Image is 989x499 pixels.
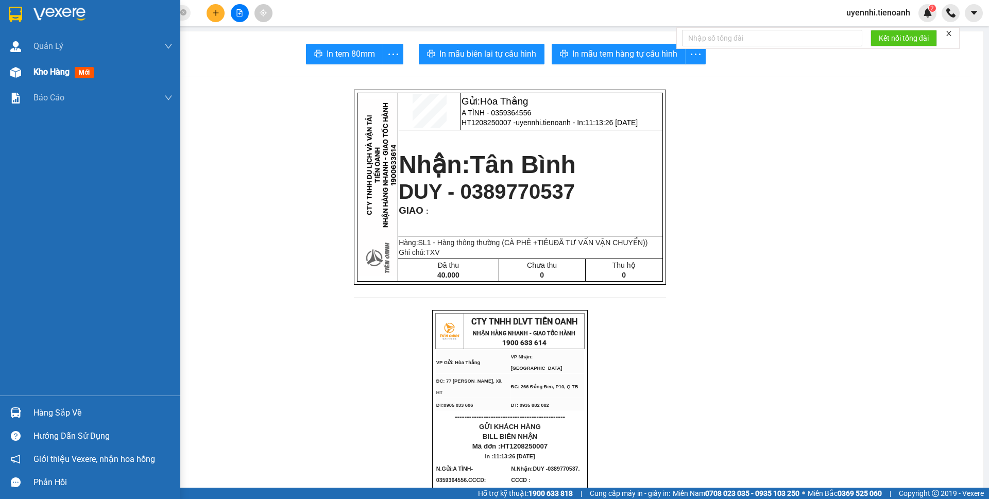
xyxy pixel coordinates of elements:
strong: Nhận: [21,63,136,118]
span: Hàng:SL [399,238,647,247]
strong: 1900 633 614 [502,339,547,347]
span: aim [260,9,267,16]
span: message [11,477,21,487]
span: N.Nhận: [511,466,579,483]
div: Hàng sắp về [33,405,173,421]
span: down [164,42,173,50]
span: ĐT: 0935 882 082 [511,403,549,408]
span: VP Nhận: [GEOGRAPHIC_DATA] [511,354,562,371]
span: GIAO [399,205,423,216]
span: Ghi chú: [399,248,439,256]
span: Miền Bắc [808,488,882,499]
span: In mẫu biên lai tự cấu hình [439,47,536,60]
span: HT1208250007 - [462,118,638,127]
span: 0 [540,271,544,279]
span: | [581,488,582,499]
img: solution-icon [10,93,21,104]
span: Gửi: [57,6,124,16]
span: VP Gửi: Hòa Thắng [436,360,480,365]
span: Miền Nam [673,488,799,499]
span: A TÌNH [453,466,471,472]
span: Giới thiệu Vexere, nhận hoa hồng [33,453,155,466]
span: Chưa thu [527,261,557,269]
span: copyright [932,490,939,497]
span: Đã thu [438,261,459,269]
span: printer [427,49,435,59]
span: TXV [425,248,439,256]
span: uyennhi.tienoanh - In: [57,39,127,57]
strong: Nhận: [399,151,576,178]
span: Hòa Thắng [480,96,528,107]
span: BILL BIÊN NHẬN [483,433,538,440]
div: Phản hồi [33,475,173,490]
span: Báo cáo [33,91,64,104]
span: 11:13:26 [DATE] [66,48,127,57]
span: In mẫu tem hàng tự cấu hình [572,47,677,60]
span: 2 [930,5,934,12]
img: warehouse-icon [10,407,21,418]
img: logo-vxr [9,7,22,22]
div: Hướng dẫn sử dụng [33,428,173,444]
span: Tân Bình [470,151,575,178]
button: file-add [231,4,249,22]
span: ĐC: 266 Đồng Đen, P10, Q TB [511,384,578,389]
span: more [686,48,705,61]
img: logo [436,318,462,344]
span: CTY TNHH DLVT TIẾN OANH [471,317,577,326]
span: In tem 80mm [327,47,375,60]
span: DUY - 0389770537 [399,180,575,203]
span: file-add [236,9,243,16]
span: 0 [622,271,626,279]
span: ĐT:0905 033 606 [436,403,473,408]
span: ---------------------------------------------- [455,412,565,421]
span: ⚪️ [802,491,805,495]
span: 11:13:26 [DATE] [585,118,638,127]
span: question-circle [11,431,21,441]
span: ĐC: 77 [PERSON_NAME], Xã HT [436,378,502,395]
span: N.Gửi: [436,466,488,483]
span: uyennhi.tienoanh [838,6,918,19]
strong: NHẬN HÀNG NHANH - GIAO TỐC HÀNH [473,330,575,337]
span: notification [11,454,21,464]
img: icon-new-feature [923,8,932,18]
span: Kết nối tổng đài [879,32,929,44]
strong: 0708 023 035 - 0935 103 250 [705,489,799,497]
button: more [383,44,403,64]
img: warehouse-icon [10,67,21,78]
span: Hòa Thắng [76,6,124,16]
sup: 2 [929,5,936,12]
button: caret-down [965,4,983,22]
span: mới [75,67,94,78]
button: aim [254,4,272,22]
span: caret-down [969,8,979,18]
strong: 0369 525 060 [838,489,882,497]
span: Kho hàng [33,67,70,77]
span: printer [560,49,568,59]
button: plus [207,4,225,22]
span: Hỗ trợ kỹ thuật: [478,488,573,499]
span: HT1208250007 [500,442,548,450]
img: phone-icon [946,8,956,18]
span: Thu hộ [612,261,636,269]
span: printer [314,49,322,59]
span: : [423,207,429,215]
span: plus [212,9,219,16]
button: more [685,44,706,64]
span: more [383,48,403,61]
span: A TÌNH - 0359364556 [462,109,531,117]
img: warehouse-icon [10,41,21,52]
span: In : [485,453,535,459]
button: printerIn mẫu biên lai tự cấu hình [419,44,544,64]
span: Quản Lý [33,40,63,53]
span: down [164,94,173,102]
button: Kết nối tổng đài [871,30,937,46]
span: close-circle [180,9,186,15]
span: DUY - [511,466,579,483]
span: close-circle [180,8,186,18]
span: 0359364556. [436,477,488,483]
span: Cung cấp máy in - giấy in: [590,488,670,499]
span: 1 - Hàng thông thường (CÀ PHÊ +TIÊUĐÃ TƯ VẤN VẬN CHUYỂN)) [427,238,648,247]
span: | [890,488,891,499]
span: 40.000 [437,271,459,279]
span: HT1208250007 - [57,29,127,57]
